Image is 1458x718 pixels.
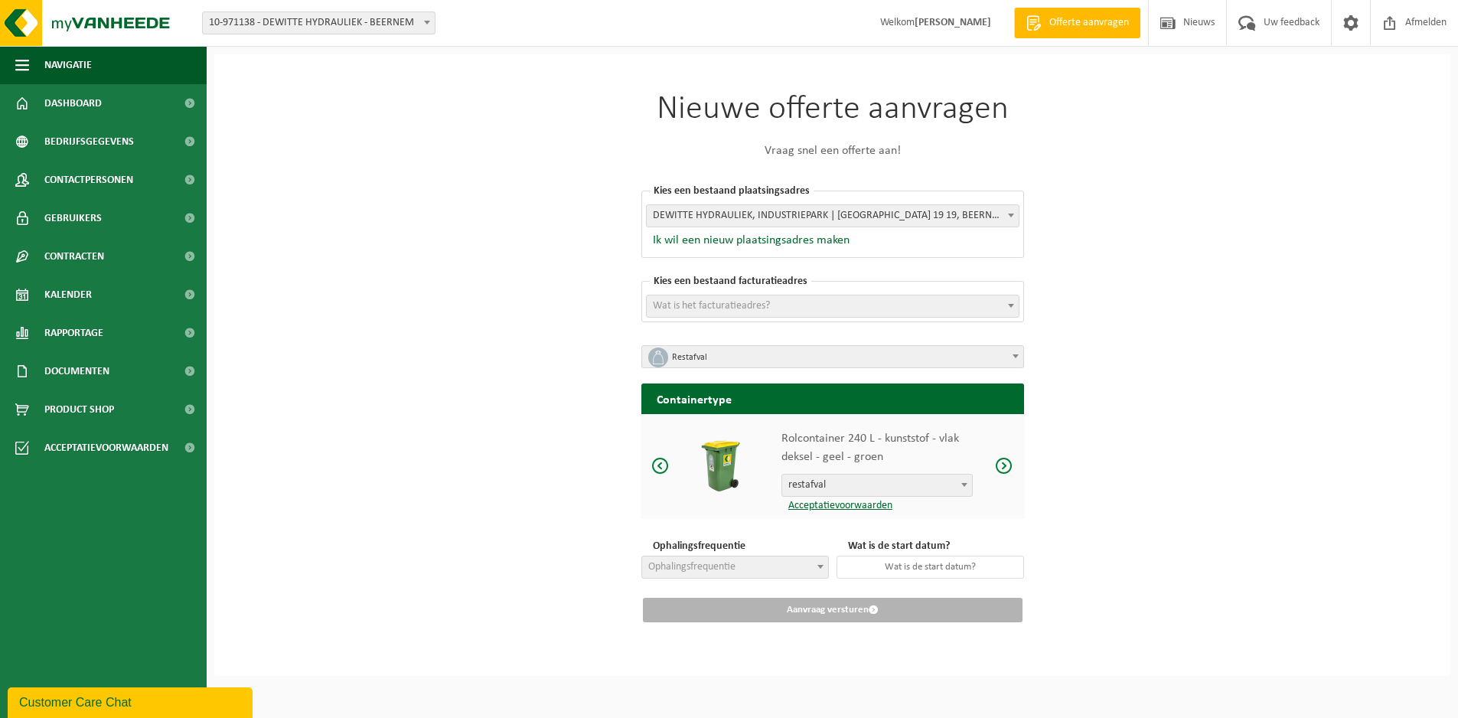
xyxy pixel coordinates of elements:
span: Ophalingsfrequentie [648,561,736,573]
span: Contracten [44,237,104,276]
span: Navigatie [44,46,92,84]
span: Acceptatievoorwaarden [44,429,168,467]
span: Kalender [44,276,92,314]
h2: Containertype [641,383,1024,413]
span: Restafval [641,345,1024,368]
span: DEWITTE HYDRAULIEK, INDUSTRIEPARK | INDUSTRIEPARK NOORD 19 19, BEERNEM - 01-020381 [647,205,1019,227]
span: Restafval [642,346,1023,369]
span: Gebruikers [44,199,102,237]
span: Restafval [672,347,1004,368]
p: Vraag snel een offerte aan! [641,142,1024,160]
span: Bedrijfsgegevens [44,122,134,161]
span: Product Shop [44,390,114,429]
span: DEWITTE HYDRAULIEK, INDUSTRIEPARK | INDUSTRIEPARK NOORD 19 19, BEERNEM - 01-020381 [646,204,1019,227]
a: Offerte aanvragen [1014,8,1140,38]
span: Kies een bestaand facturatieadres [650,276,811,287]
span: Offerte aanvragen [1045,15,1133,31]
p: Rolcontainer 240 L - kunststof - vlak deksel - geel - groen [781,429,973,466]
a: Acceptatievoorwaarden [781,500,892,511]
p: Wat is de start datum? [844,538,1024,554]
span: Documenten [44,352,109,390]
span: restafval [782,475,972,496]
span: restafval [781,474,973,497]
h1: Nieuwe offerte aanvragen [641,93,1024,126]
span: Kies een bestaand plaatsingsadres [650,185,814,197]
button: Ik wil een nieuw plaatsingsadres maken [646,233,850,248]
span: 10-971138 - DEWITTE HYDRAULIEK - BEERNEM [203,12,435,34]
button: Aanvraag versturen [643,598,1023,622]
span: Dashboard [44,84,102,122]
img: Rolcontainer 240 L - kunststof - vlak deksel - geel - groen [692,437,749,494]
input: Wat is de start datum? [837,556,1024,579]
span: Wat is het facturatieadres? [653,300,770,312]
strong: [PERSON_NAME] [915,17,991,28]
span: Contactpersonen [44,161,133,199]
p: Ophalingsfrequentie [649,538,829,554]
span: 10-971138 - DEWITTE HYDRAULIEK - BEERNEM [202,11,435,34]
span: Rapportage [44,314,103,352]
iframe: chat widget [8,684,256,718]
